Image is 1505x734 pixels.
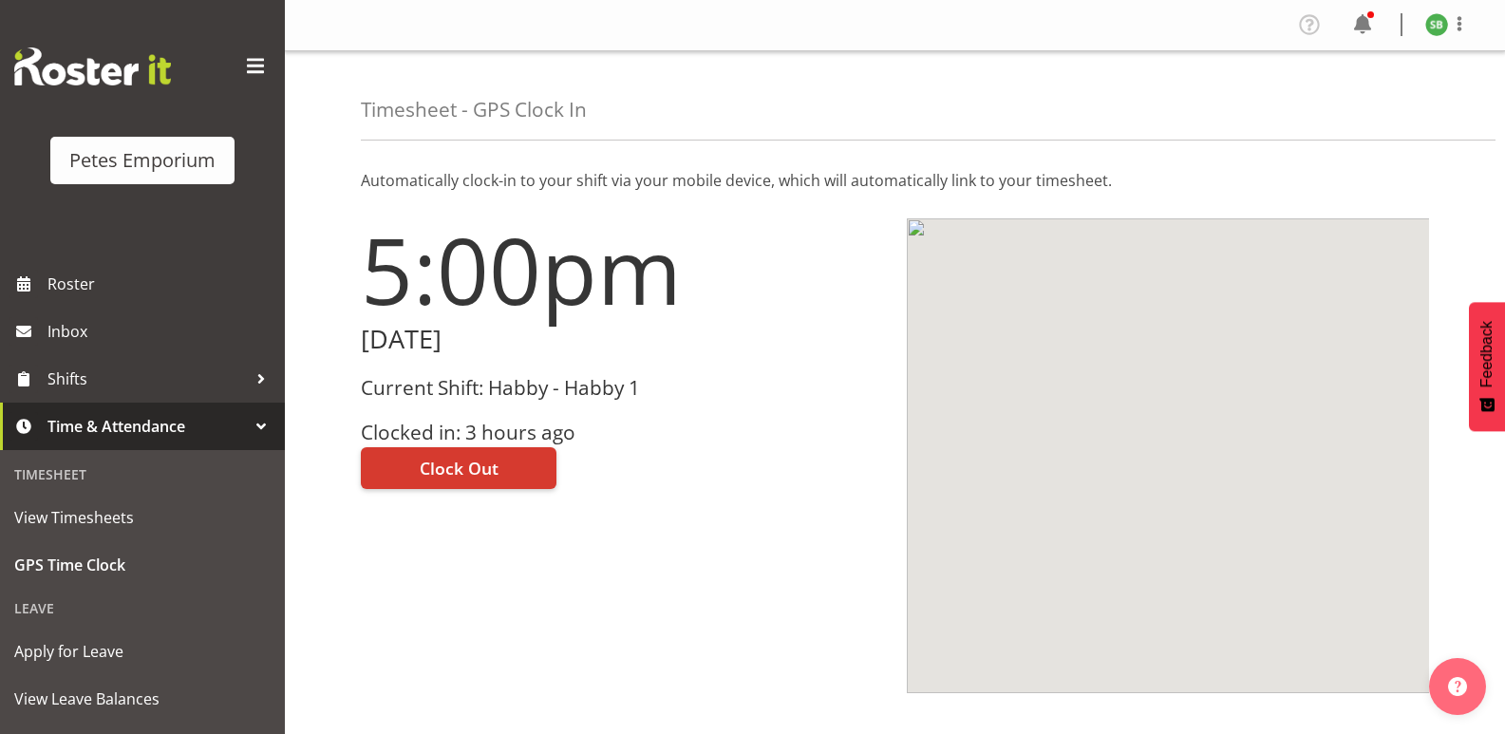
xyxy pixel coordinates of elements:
span: Apply for Leave [14,637,271,666]
button: Clock Out [361,447,556,489]
div: Timesheet [5,455,280,494]
span: Roster [47,270,275,298]
img: help-xxl-2.png [1448,677,1467,696]
a: Apply for Leave [5,628,280,675]
span: GPS Time Clock [14,551,271,579]
span: Time & Attendance [47,412,247,441]
h3: Clocked in: 3 hours ago [361,422,884,443]
a: GPS Time Clock [5,541,280,589]
h1: 5:00pm [361,218,884,321]
h2: [DATE] [361,325,884,354]
span: Feedback [1478,321,1496,387]
h3: Current Shift: Habby - Habby 1 [361,377,884,399]
a: View Leave Balances [5,675,280,723]
button: Feedback - Show survey [1469,302,1505,431]
img: stephanie-burden9828.jpg [1425,13,1448,36]
span: View Leave Balances [14,685,271,713]
p: Automatically clock-in to your shift via your mobile device, which will automatically link to you... [361,169,1429,192]
span: View Timesheets [14,503,271,532]
span: Inbox [47,317,275,346]
h4: Timesheet - GPS Clock In [361,99,587,121]
div: Leave [5,589,280,628]
div: Petes Emporium [69,146,216,175]
span: Clock Out [420,456,499,480]
img: Rosterit website logo [14,47,171,85]
span: Shifts [47,365,247,393]
a: View Timesheets [5,494,280,541]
